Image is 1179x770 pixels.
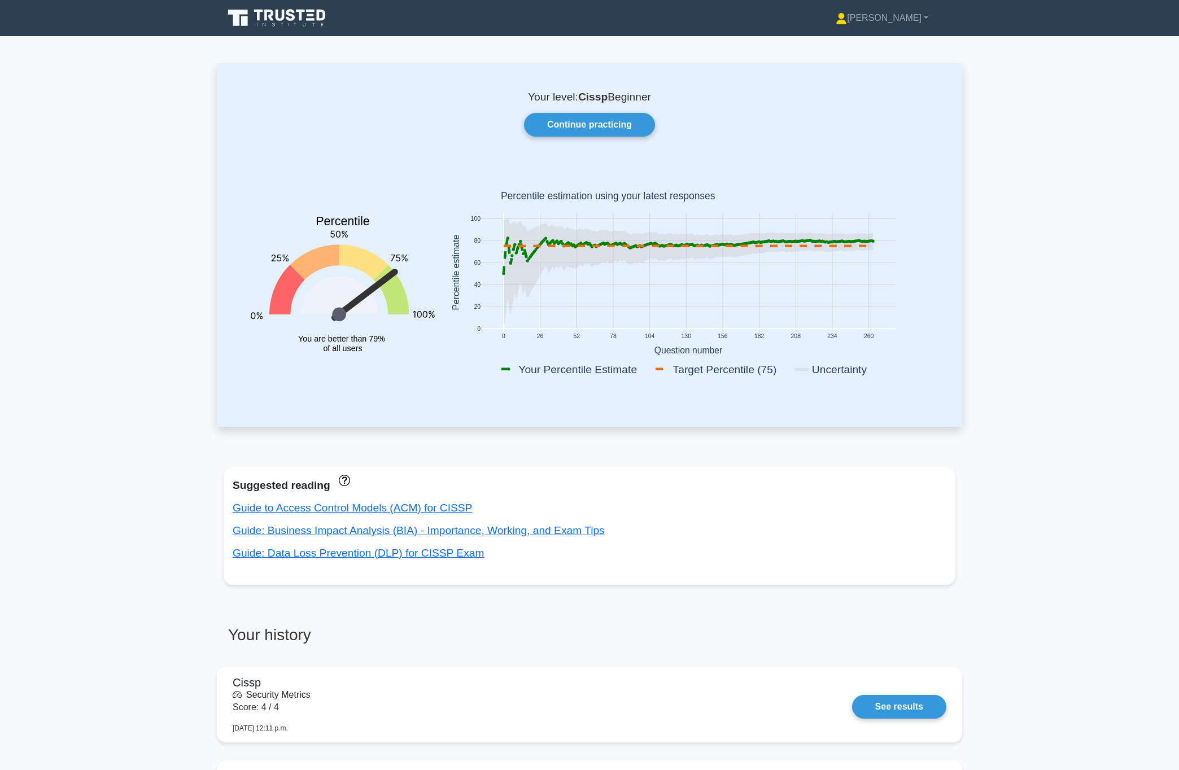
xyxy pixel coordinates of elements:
[477,326,481,333] text: 0
[537,334,544,340] text: 26
[474,260,481,266] text: 60
[451,235,461,310] text: Percentile estimate
[754,334,765,340] text: 182
[682,334,692,340] text: 130
[864,334,874,340] text: 260
[578,91,608,103] b: Cissp
[654,345,723,355] text: Question number
[718,334,728,340] text: 156
[610,334,617,340] text: 78
[233,502,472,514] a: Guide to Access Control Models (ACM) for CISSP
[224,625,583,654] h3: Your history
[298,334,385,343] tspan: You are better than 79%
[244,90,935,104] p: Your level: Beginner
[502,334,505,340] text: 0
[471,216,481,222] text: 100
[645,334,655,340] text: 104
[573,334,580,340] text: 52
[323,344,362,353] tspan: of all users
[809,7,955,29] a: [PERSON_NAME]
[316,215,370,229] text: Percentile
[474,282,481,288] text: 40
[336,474,350,485] a: These concepts have been answered less than 50% correct. The guides disapear when you answer ques...
[852,695,946,719] a: See results
[501,191,715,202] text: Percentile estimation using your latest responses
[791,334,801,340] text: 208
[233,547,484,559] a: Guide: Data Loss Prevention (DLP) for CISSP Exam
[474,238,481,244] text: 80
[524,113,655,137] a: Continue practicing
[233,524,605,536] a: Guide: Business Impact Analysis (BIA) - Importance, Working, and Exam Tips
[233,476,946,495] div: Suggested reading
[474,304,481,310] text: 20
[827,334,837,340] text: 234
